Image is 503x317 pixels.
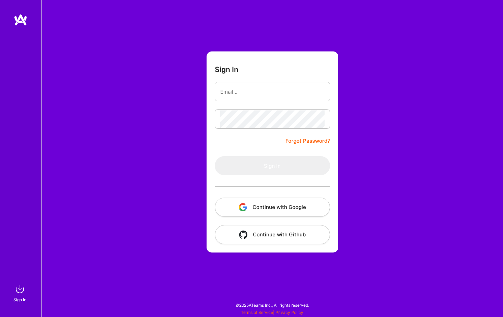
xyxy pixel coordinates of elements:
[239,203,247,211] img: icon
[14,282,27,303] a: sign inSign In
[285,137,330,145] a: Forgot Password?
[241,310,273,315] a: Terms of Service
[41,296,503,314] div: © 2025 ATeams Inc., All rights reserved.
[13,282,27,296] img: sign in
[220,83,325,101] input: Email...
[215,65,238,74] h3: Sign In
[14,14,27,26] img: logo
[215,198,330,217] button: Continue with Google
[241,310,303,315] span: |
[215,156,330,175] button: Sign In
[239,231,247,239] img: icon
[13,296,26,303] div: Sign In
[276,310,303,315] a: Privacy Policy
[215,225,330,244] button: Continue with Github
